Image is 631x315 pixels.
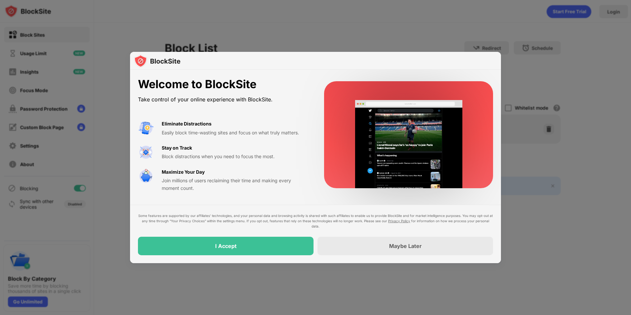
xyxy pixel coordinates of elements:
[138,168,154,184] img: value-safe-time.svg
[215,243,237,249] div: I Accept
[138,95,308,104] div: Take control of your online experience with BlockSite.
[162,168,205,176] div: Maximize Your Day
[162,153,308,160] div: Block distractions when you need to focus the most.
[162,129,308,136] div: Easily block time-wasting sites and focus on what truly matters.
[138,120,154,136] img: value-avoid-distractions.svg
[162,120,212,127] div: Eliminate Distractions
[134,54,181,68] img: logo-blocksite.svg
[162,144,192,152] div: Stay on Track
[138,213,493,229] div: Some features are supported by our affiliates’ technologies, and your personal data and browsing ...
[495,7,624,74] iframe: Sign in with Google Dialog
[162,177,308,192] div: Join millions of users reclaiming their time and making every moment count.
[138,144,154,160] img: value-focus.svg
[388,219,410,223] a: Privacy Policy
[389,243,422,249] div: Maybe Later
[138,78,308,91] div: Welcome to BlockSite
